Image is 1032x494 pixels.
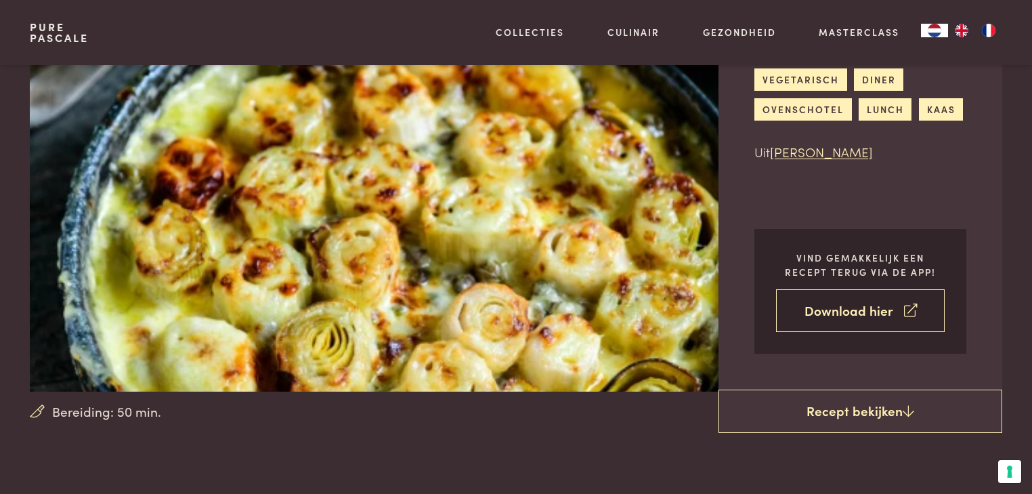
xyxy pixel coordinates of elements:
[607,25,660,39] a: Culinair
[776,251,945,279] p: Vind gemakkelijk een recept terug via de app!
[859,98,911,121] a: lunch
[754,68,846,91] a: vegetarisch
[921,24,948,37] a: NL
[921,24,1002,37] aside: Language selected: Nederlands
[496,25,564,39] a: Collecties
[819,25,899,39] a: Masterclass
[919,98,963,121] a: kaas
[30,22,89,43] a: PurePascale
[718,390,1002,433] a: Recept bekijken
[754,142,966,162] p: Uit
[948,24,975,37] a: EN
[921,24,948,37] div: Language
[770,142,873,161] a: [PERSON_NAME]
[703,25,776,39] a: Gezondheid
[854,68,903,91] a: diner
[776,289,945,332] a: Download hier
[998,460,1021,483] button: Uw voorkeuren voor toestemming voor trackingtechnologieën
[52,402,161,421] span: Bereiding: 50 min.
[948,24,1002,37] ul: Language list
[975,24,1002,37] a: FR
[754,98,851,121] a: ovenschotel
